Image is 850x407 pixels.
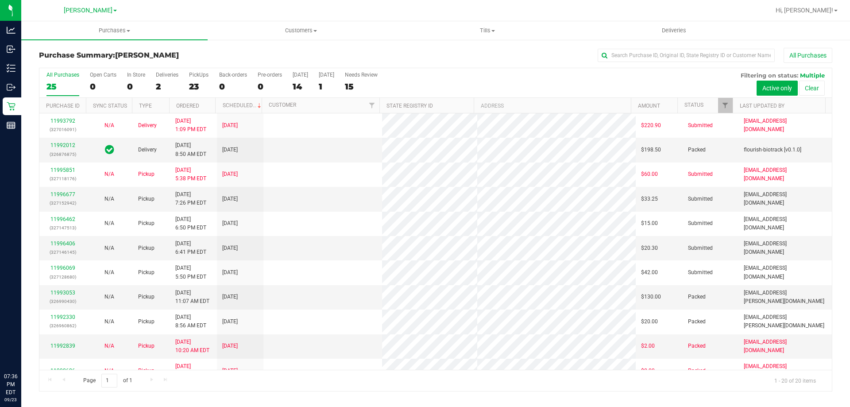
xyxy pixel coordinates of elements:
inline-svg: Inventory [7,64,15,73]
span: 1 - 20 of 20 items [767,374,823,387]
span: [DATE] [222,219,238,228]
span: [DATE] 5:50 PM EDT [175,264,206,281]
div: [DATE] [293,72,308,78]
th: Address [474,98,631,113]
div: Needs Review [345,72,378,78]
button: N/A [104,367,114,375]
inline-svg: Inbound [7,45,15,54]
span: Multiple [800,72,825,79]
span: $42.00 [641,268,658,277]
span: [DATE] [222,293,238,301]
div: Deliveries [156,72,178,78]
div: 1 [319,81,334,92]
button: N/A [104,195,114,203]
span: [DATE] 5:38 PM EDT [175,166,206,183]
span: Delivery [138,146,157,154]
span: $2.00 [641,342,655,350]
span: $33.25 [641,195,658,203]
span: Not Applicable [104,196,114,202]
a: 11996406 [50,240,75,247]
span: [EMAIL_ADDRESS][DOMAIN_NAME] [744,362,827,379]
span: [DATE] [222,121,238,130]
span: [EMAIL_ADDRESS][DOMAIN_NAME] [744,215,827,232]
div: 2 [156,81,178,92]
span: flourish-biotrack [v0.1.0] [744,146,801,154]
button: N/A [104,268,114,277]
span: Not Applicable [104,368,114,374]
span: [EMAIL_ADDRESS][DOMAIN_NAME] [744,264,827,281]
a: State Registry ID [386,103,433,109]
p: (326876875) [45,150,81,159]
span: Packed [688,367,706,375]
inline-svg: Outbound [7,83,15,92]
a: 11993053 [50,290,75,296]
span: [DATE] [222,146,238,154]
a: 11992839 [50,343,75,349]
div: 0 [219,81,247,92]
span: Pickup [138,268,155,277]
input: Search Purchase ID, Original ID, State Registry ID or Customer Name... [598,49,775,62]
span: Pickup [138,219,155,228]
p: (327128680) [45,273,81,281]
span: Deliveries [650,27,698,35]
p: (326990430) [45,297,81,306]
span: [EMAIL_ADDRESS][PERSON_NAME][DOMAIN_NAME] [744,313,827,330]
span: Packed [688,318,706,326]
button: N/A [104,293,114,301]
span: Submitted [688,121,713,130]
span: [DATE] 10:20 AM EDT [175,338,209,355]
span: $198.50 [641,146,661,154]
span: Pickup [138,342,155,350]
span: [DATE] 7:26 PM EDT [175,190,206,207]
a: Sync Status [93,103,127,109]
span: Tills [394,27,580,35]
p: (326960862) [45,322,81,330]
span: [EMAIL_ADDRESS][PERSON_NAME][DOMAIN_NAME] [744,289,827,306]
a: Last Updated By [740,103,784,109]
p: (327016091) [45,125,81,134]
span: [DATE] [222,268,238,277]
div: [DATE] [319,72,334,78]
a: Scheduled [223,102,263,109]
span: Submitted [688,244,713,252]
span: [DATE] 6:41 PM EDT [175,240,206,256]
a: 11996462 [50,216,75,222]
div: All Purchases [46,72,79,78]
a: Filter [365,98,379,113]
span: Delivery [138,121,157,130]
inline-svg: Reports [7,121,15,130]
span: [EMAIL_ADDRESS][DOMAIN_NAME] [744,338,827,355]
button: All Purchases [784,48,832,63]
span: [EMAIL_ADDRESS][DOMAIN_NAME] [744,166,827,183]
div: 23 [189,81,209,92]
span: Submitted [688,195,713,203]
a: Customers [208,21,394,40]
div: 15 [345,81,378,92]
p: (327152942) [45,199,81,207]
div: PickUps [189,72,209,78]
a: Purchases [21,21,208,40]
button: N/A [104,244,114,252]
span: Not Applicable [104,122,114,128]
span: [DATE] [222,318,238,326]
a: Deliveries [581,21,767,40]
a: 11995851 [50,167,75,173]
button: N/A [104,342,114,350]
span: [EMAIL_ADDRESS][DOMAIN_NAME] [744,190,827,207]
span: Packed [688,293,706,301]
span: Pickup [138,244,155,252]
a: 11992686 [50,368,75,374]
p: 09/23 [4,396,17,403]
span: Purchases [21,27,208,35]
span: [DATE] [222,367,238,375]
span: $2.00 [641,367,655,375]
button: Clear [799,81,825,96]
div: 0 [127,81,145,92]
button: Active only [757,81,798,96]
a: Status [684,102,703,108]
h3: Purchase Summary: [39,51,303,59]
span: Submitted [688,268,713,277]
span: [DATE] 10:17 AM EDT [175,362,209,379]
span: Packed [688,146,706,154]
span: Submitted [688,219,713,228]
